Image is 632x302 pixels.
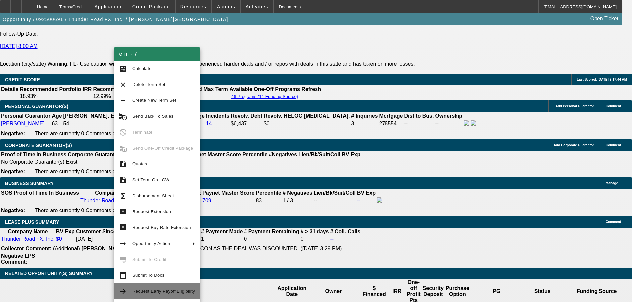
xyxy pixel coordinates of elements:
[357,198,361,203] a: --
[132,98,176,103] span: Create New Term Set
[35,131,176,136] span: There are currently 0 Comments entered on this opportunity
[5,143,72,148] span: CORPORATE GUARANTOR(S)
[379,120,403,127] td: 275554
[5,181,54,186] span: BUSINESS SUMMARY
[201,229,243,234] b: # Payment Made
[404,113,434,119] b: Dist to Bus.
[1,86,19,92] th: Details
[202,198,211,203] a: 709
[119,112,127,120] mat-icon: cancel_schedule_send
[93,86,163,92] th: Recommended One Off IRR
[94,4,121,9] span: Application
[471,120,476,126] img: linkedin-icon.png
[283,190,312,196] b: # Negatives
[202,190,254,196] b: Paynet Master Score
[298,152,340,157] b: Lien/Bk/Suit/Coll
[1,113,50,119] b: Personal Guarantor
[217,4,235,9] span: Actions
[52,113,62,119] b: Age
[56,229,75,234] b: BV Exp
[189,152,241,157] b: Paynet Master Score
[244,229,299,234] b: # Payment Remaining
[330,229,360,234] b: # Coll. Calls
[357,190,376,196] b: BV Exp
[56,236,62,242] a: $0
[212,0,240,13] button: Actions
[70,61,77,67] b: FL
[13,190,79,196] th: Proof of Time In Business
[301,86,321,92] th: Refresh
[132,161,147,166] span: Quotes
[76,236,117,242] td: [DATE]
[229,94,300,99] button: 46 Programs (11 Funding Source)
[132,209,171,214] span: Request Extension
[206,121,212,126] a: 14
[1,131,25,136] b: Negative:
[132,225,191,230] span: Request Buy Rate Extension
[351,120,378,127] td: 3
[283,198,312,204] div: 1 / 3
[119,272,127,279] mat-icon: content_paste
[19,93,92,100] td: 18.93%
[435,120,463,127] td: --
[119,192,127,200] mat-icon: functions
[269,152,297,157] b: #Negatives
[555,104,594,108] span: Add Personal Guarantor
[76,229,116,234] b: Customer Since
[1,208,25,213] b: Negative:
[554,143,594,147] span: Add Corporate Guarantor
[342,152,360,157] b: BV Exp
[53,246,80,251] span: (Additional)
[63,120,121,127] td: 54
[330,236,334,242] a: --
[8,229,48,234] b: Company Name
[132,193,174,198] span: Disbursement Sheet
[256,190,281,196] b: Percentile
[464,120,469,126] img: facebook-icon.png
[5,77,40,82] span: CREDIT SCORE
[119,160,127,168] mat-icon: request_quote
[606,104,621,108] span: Comment
[301,229,329,234] b: # > 31 days
[119,96,127,104] mat-icon: add
[81,246,128,251] b: [PERSON_NAME]:
[229,86,301,92] th: Available One-Off Programs
[119,224,127,232] mat-icon: try
[63,113,121,119] b: [PERSON_NAME]. EST
[132,177,169,182] span: Set Term On LCW
[89,0,126,13] button: Application
[132,289,195,294] span: Request Early Payoff Eligibility
[379,113,403,119] b: Mortgage
[5,219,59,225] span: LEASE PLUS SUMMARY
[1,121,45,126] a: [PERSON_NAME]
[1,253,35,265] b: Negative LPS Comment:
[1,159,363,165] td: No Corporate Guarantor(s) Exist
[300,236,329,242] td: 0
[377,197,382,203] img: facebook-icon.png
[263,120,350,127] td: $0
[230,120,263,127] td: $6,437
[119,65,127,73] mat-icon: calculate
[206,113,229,119] b: Incidents
[68,152,120,157] b: Corporate Guarantor
[5,271,93,276] span: RELATED OPPORTUNITY(S) SUMMARY
[3,17,228,22] span: Opportunity / 092500691 / Thunder Road FX, Inc. / [PERSON_NAME][GEOGRAPHIC_DATA]
[184,113,205,119] b: Vantage
[588,13,621,24] a: Open Ticket
[93,93,163,100] td: 12.99%
[606,143,621,147] span: Comment
[246,4,268,9] span: Activities
[180,4,206,9] span: Resources
[231,113,262,119] b: Revolv. Debt
[1,169,25,174] b: Negative:
[119,208,127,216] mat-icon: try
[35,169,176,174] span: There are currently 0 Comments entered on this opportunity
[313,197,356,204] td: --
[1,246,52,251] b: Collector Comment:
[435,113,462,119] b: Ownership
[256,198,281,204] div: 83
[119,287,127,295] mat-icon: arrow_forward
[606,181,618,185] span: Manage
[129,246,342,251] span: NO PAY HISTORY WITH BEACON AS THE DEAL WAS DISCOUNTED. ([DATE] 3:29 PM)
[132,114,173,119] span: Send Back To Sales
